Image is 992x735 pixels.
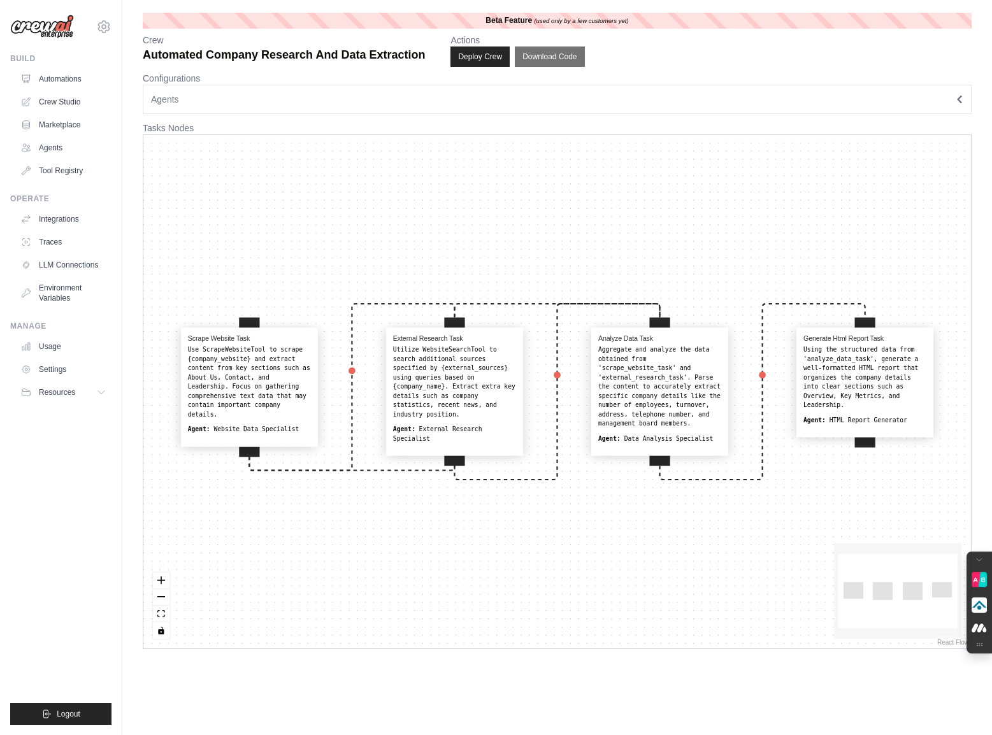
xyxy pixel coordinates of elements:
img: Logo [10,15,74,39]
span: Agents [151,93,179,106]
g: Edge from analyze_data_task to generate_html_report_task [660,304,865,483]
p: Automated Company Research And Data Extraction [143,46,425,64]
div: Use ScrapeWebsiteTool to scrape {company_website} and extract content from key sections such as A... [188,346,311,420]
div: Scrape Website TaskUse ScrapeWebsiteTool to scrape {company_website} and extract content from key... [181,328,318,446]
div: Data Analysis Specialist [598,434,721,443]
i: (used only by a few customers yet) [534,17,628,24]
div: React Flow controls [153,573,169,639]
a: Automations [15,69,111,89]
div: HTML Report Generator [803,416,926,425]
p: Configurations [143,72,972,85]
button: fit view [153,606,169,622]
button: Resources [15,382,111,403]
div: Manage [10,321,111,331]
div: Generate Html Report TaskUsing the structured data from 'analyze_data_task', generate a well-form... [796,328,933,438]
div: External Research TaskUtilize WebsiteSearchTool to search additional sources specified by {extern... [386,328,523,456]
button: toggle interactivity [153,622,169,639]
b: Agent: [188,425,210,432]
div: Chat-Widget [928,674,992,735]
span: Logout [57,709,80,719]
a: Crew Studio [15,92,111,112]
iframe: Chat Widget [928,674,992,735]
div: Operate [10,194,111,204]
a: Marketplace [15,115,111,135]
span: Resources [39,387,75,397]
b: Beta Feature [485,16,532,25]
g: Edge from scrape_website_task to analyze_data_task [249,304,659,474]
g: Edge from external_research_task to analyze_data_task [454,304,659,483]
div: Website Data Specialist [188,425,311,434]
g: Edge from scrape_website_task to external_research_task [249,304,454,474]
a: Agents [15,138,111,158]
b: Agent: [803,417,826,424]
button: zoom in [153,573,169,589]
b: Agent: [598,435,621,442]
div: Aggregate and analyze the data obtained from 'scrape_website_task' and 'external_research_task'. ... [598,346,721,429]
a: Environment Variables [15,278,111,308]
a: React Flow attribution [937,639,969,646]
div: External Research Specialist [393,425,516,443]
b: Agent: [393,425,415,432]
button: zoom out [153,589,169,606]
div: Analyze Data TaskAggregate and analyze the data obtained from 'scrape_website_task' and 'external... [591,328,728,456]
div: Using the structured data from 'analyze_data_task', generate a well-formatted HTML report that or... [803,346,926,410]
a: Traces [15,232,111,252]
a: Integrations [15,209,111,229]
button: Deploy Crew [450,46,510,67]
p: Actions [450,34,584,46]
img: Presse-Versorgung Lead-Generierung icon [972,597,987,613]
button: Download Code [515,46,584,67]
div: Utilize WebsiteSearchTool to search additional sources specified by {external_sources} using quer... [393,346,516,420]
button: Agents [143,85,972,114]
a: LLM Connections [15,255,111,275]
p: Crew [143,34,425,46]
h4: Generate Html Report Task [803,334,926,343]
h4: Scrape Website Task [188,334,311,343]
a: Settings [15,359,111,380]
h4: Analyze Data Task [598,334,721,343]
div: Build [10,54,111,64]
a: Usage [15,336,111,357]
img: Find Product Alternatives icon [972,572,987,587]
h4: External Research Task [393,334,516,343]
a: Tool Registry [15,161,111,181]
p: Tasks Nodes [143,122,972,134]
button: Logout [10,703,111,725]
